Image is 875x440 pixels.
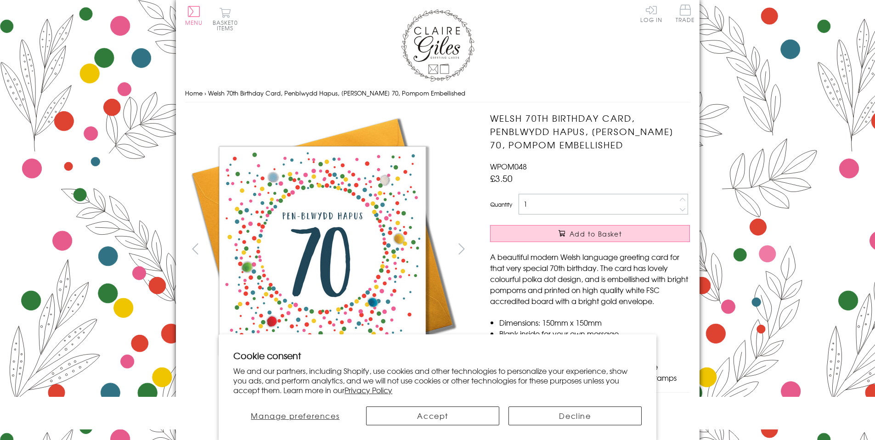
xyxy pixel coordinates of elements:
nav: breadcrumbs [185,84,690,103]
span: Add to Basket [570,229,622,238]
label: Quantity [490,200,512,209]
button: Accept [366,406,499,425]
button: prev [185,238,206,259]
span: WPOM048 [490,161,527,172]
span: 0 items [217,18,238,32]
span: Trade [676,5,695,23]
span: Welsh 70th Birthday Card, Penblwydd Hapus, [PERSON_NAME] 70, Pompom Embellished [208,89,465,97]
a: Trade [676,5,695,24]
span: Manage preferences [251,410,339,421]
a: Log In [640,5,662,23]
button: Menu [185,6,203,25]
button: Decline [508,406,642,425]
li: Blank inside for your own message [499,328,690,339]
button: next [451,238,472,259]
h2: Cookie consent [233,349,642,362]
span: › [204,89,206,97]
h1: Welsh 70th Birthday Card, Penblwydd Hapus, [PERSON_NAME] 70, Pompom Embellished [490,112,690,151]
p: We and our partners, including Shopify, use cookies and other technologies to personalize your ex... [233,366,642,395]
span: Menu [185,18,203,27]
button: Basket0 items [213,7,238,31]
img: Claire Giles Greetings Cards [401,9,474,82]
li: Dimensions: 150mm x 150mm [499,317,690,328]
a: Home [185,89,203,97]
button: Add to Basket [490,225,690,242]
a: Privacy Policy [344,384,392,395]
img: Welsh 70th Birthday Card, Penblwydd Hapus, Dotty 70, Pompom Embellished [185,112,461,387]
span: £3.50 [490,172,513,185]
p: A beautiful modern Welsh language greeting card for that very special 70th birthday. The card has... [490,251,690,306]
button: Manage preferences [233,406,357,425]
